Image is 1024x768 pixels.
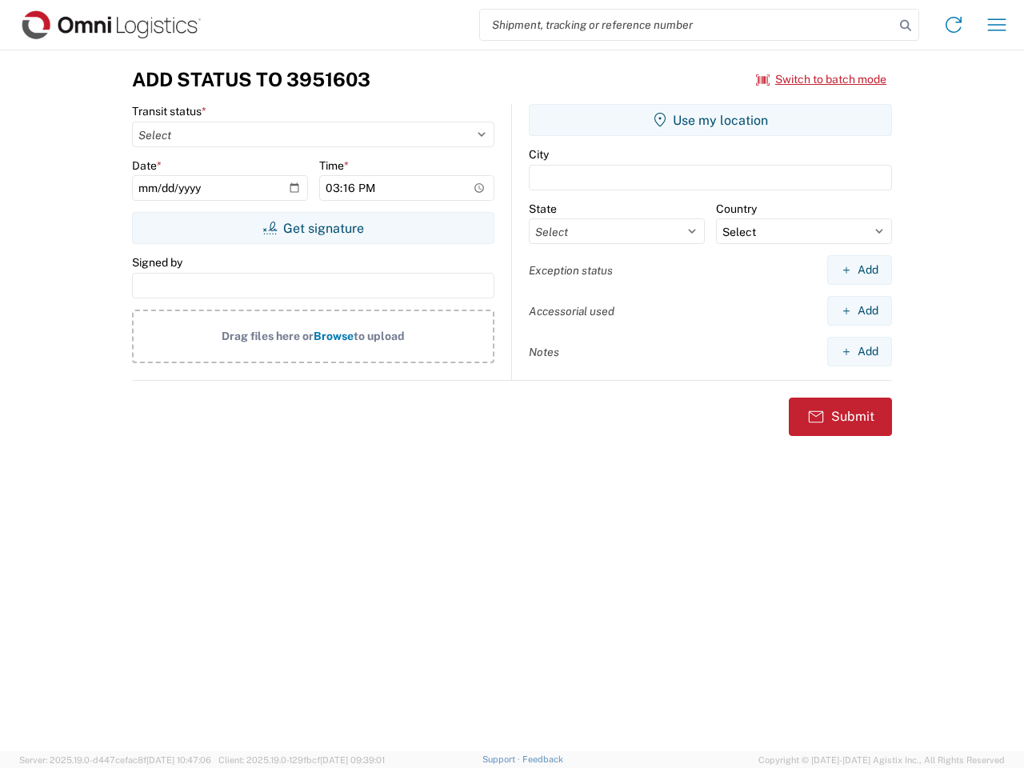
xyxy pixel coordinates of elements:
[522,754,563,764] a: Feedback
[529,147,549,162] label: City
[480,10,894,40] input: Shipment, tracking or reference number
[19,755,211,765] span: Server: 2025.19.0-d447cefac8f
[146,755,211,765] span: [DATE] 10:47:06
[529,345,559,359] label: Notes
[716,202,757,216] label: Country
[482,754,522,764] a: Support
[827,296,892,326] button: Add
[354,330,405,342] span: to upload
[529,263,613,278] label: Exception status
[132,212,494,244] button: Get signature
[132,255,182,270] label: Signed by
[218,755,385,765] span: Client: 2025.19.0-129fbcf
[756,66,886,93] button: Switch to batch mode
[827,337,892,366] button: Add
[319,158,349,173] label: Time
[827,255,892,285] button: Add
[132,104,206,118] label: Transit status
[529,304,614,318] label: Accessorial used
[758,753,1005,767] span: Copyright © [DATE]-[DATE] Agistix Inc., All Rights Reserved
[132,68,370,91] h3: Add Status to 3951603
[320,755,385,765] span: [DATE] 09:39:01
[529,202,557,216] label: State
[132,158,162,173] label: Date
[789,398,892,436] button: Submit
[222,330,314,342] span: Drag files here or
[529,104,892,136] button: Use my location
[314,330,354,342] span: Browse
